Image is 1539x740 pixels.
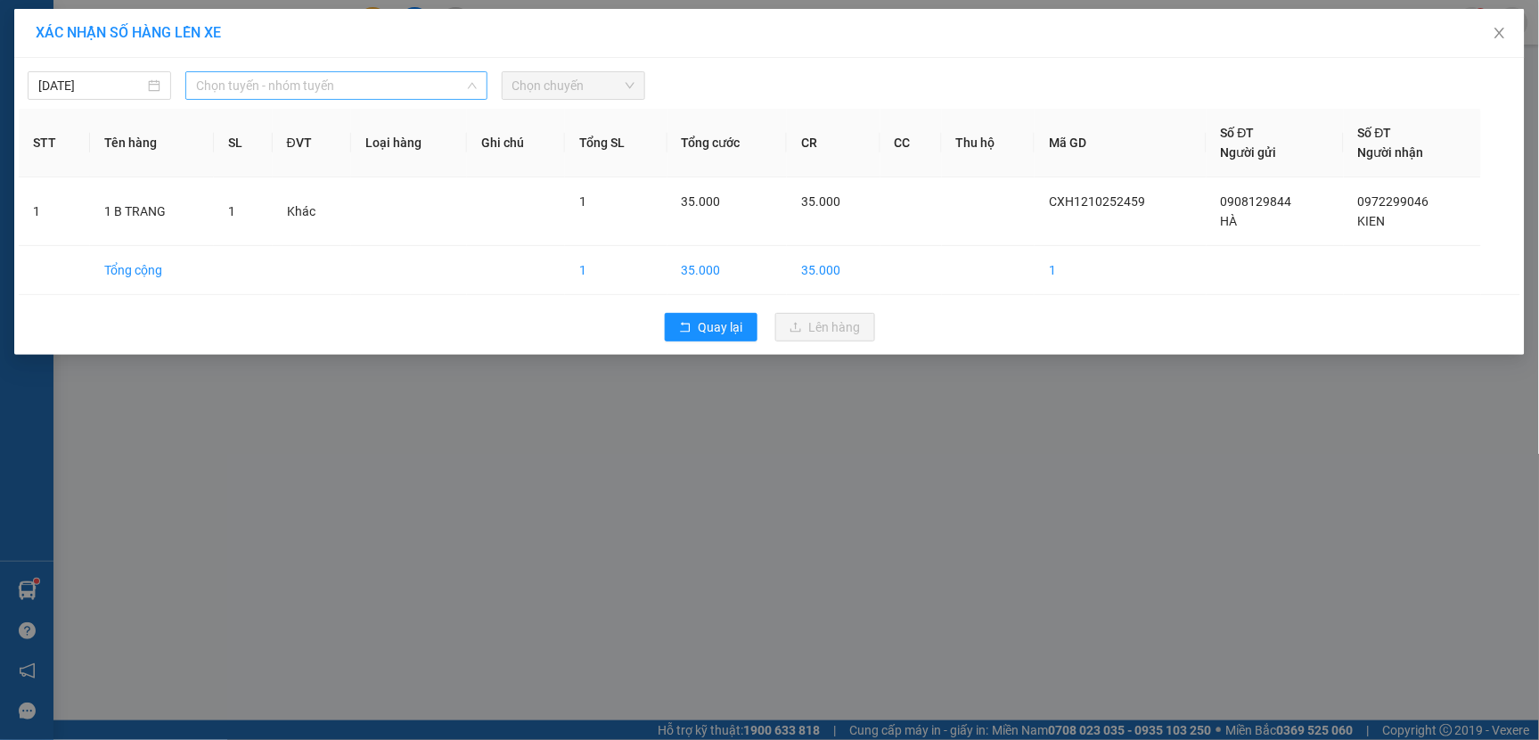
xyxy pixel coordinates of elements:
td: 1 [565,246,667,295]
div: VP [GEOGRAPHIC_DATA] [152,15,335,58]
div: 0972299046 [152,79,335,104]
span: 35.000 [682,194,721,209]
td: 35.000 [667,246,788,295]
span: XÁC NHẬN SỐ HÀNG LÊN XE [36,24,221,41]
div: 35.000 [13,115,143,136]
span: HÀ [1221,214,1238,228]
span: Số ĐT [1221,126,1255,140]
span: down [467,80,478,91]
span: 35.000 [801,194,840,209]
th: SL [214,109,273,177]
button: Close [1475,9,1525,59]
th: STT [19,109,90,177]
span: CXH1210252459 [1049,194,1145,209]
span: Chọn tuyến - nhóm tuyến [196,72,476,99]
td: Khác [273,177,351,246]
span: rollback [679,321,692,335]
th: Ghi chú [467,109,565,177]
span: Nhận: [152,17,194,36]
td: 1 [19,177,90,246]
div: 0908129844 [15,58,140,83]
th: Loại hàng [351,109,468,177]
span: 1 [228,204,235,218]
td: 1 [1035,246,1207,295]
span: 0972299046 [1358,194,1429,209]
span: Gửi: [15,17,43,36]
span: Cước rồi : [13,117,79,136]
th: Tên hàng [90,109,214,177]
th: CC [880,109,942,177]
button: rollbackQuay lại [665,313,757,341]
span: close [1493,26,1507,40]
div: Cây Xăng [15,15,140,37]
th: Thu hộ [942,109,1036,177]
span: Chọn chuyến [512,72,634,99]
span: Số ĐT [1358,126,1392,140]
th: Tổng cước [667,109,788,177]
span: KIEN [1358,214,1386,228]
span: 0908129844 [1221,194,1292,209]
button: uploadLên hàng [775,313,875,341]
th: Mã GD [1035,109,1207,177]
div: HÀ [15,37,140,58]
td: 35.000 [787,246,880,295]
td: Tổng cộng [90,246,214,295]
input: 12/10/2025 [38,76,144,95]
th: Tổng SL [565,109,667,177]
span: Người gửi [1221,145,1277,160]
span: 1 [579,194,586,209]
span: Người nhận [1358,145,1424,160]
span: Quay lại [699,317,743,337]
th: CR [787,109,880,177]
th: ĐVT [273,109,351,177]
td: 1 B TRANG [90,177,214,246]
div: KIEN [152,58,335,79]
